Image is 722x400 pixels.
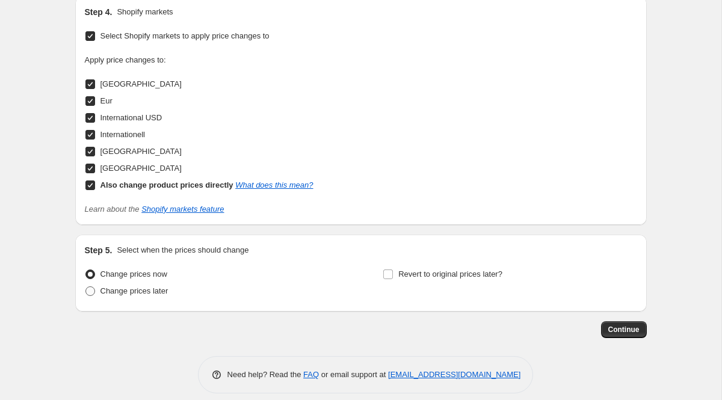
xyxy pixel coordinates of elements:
[227,370,304,379] span: Need help? Read the
[100,269,167,278] span: Change prices now
[388,370,520,379] a: [EMAIL_ADDRESS][DOMAIN_NAME]
[319,370,388,379] span: or email support at
[601,321,647,338] button: Continue
[235,180,313,189] a: What does this mean?
[100,286,168,295] span: Change prices later
[100,96,113,105] span: Eur
[100,113,162,122] span: International USD
[100,130,145,139] span: Internationell
[100,164,182,173] span: [GEOGRAPHIC_DATA]
[117,244,248,256] p: Select when the prices should change
[85,205,224,214] i: Learn about the
[608,325,640,334] span: Continue
[141,205,224,214] a: Shopify markets feature
[398,269,502,278] span: Revert to original prices later?
[100,180,233,189] b: Also change product prices directly
[100,147,182,156] span: [GEOGRAPHIC_DATA]
[100,79,182,88] span: [GEOGRAPHIC_DATA]
[100,31,270,40] span: Select Shopify markets to apply price changes to
[85,55,166,64] span: Apply price changes to:
[303,370,319,379] a: FAQ
[85,6,113,18] h2: Step 4.
[85,244,113,256] h2: Step 5.
[117,6,173,18] p: Shopify markets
